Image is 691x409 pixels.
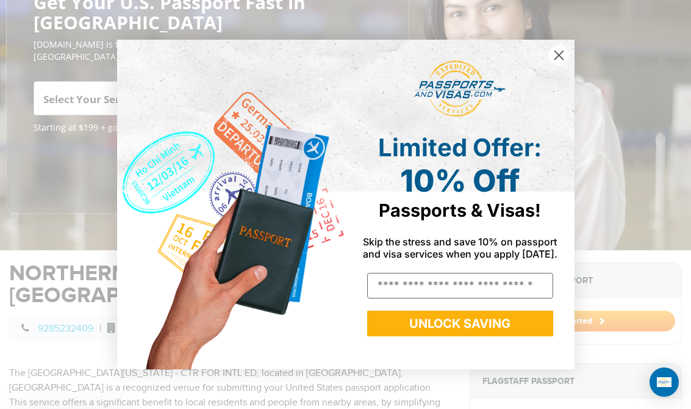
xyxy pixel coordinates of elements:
span: 10% Off [400,162,520,199]
span: Limited Offer: [378,132,542,162]
img: de9cda0d-0715-46ca-9a25-073762a91ba7.png [117,40,346,369]
button: Close dialog [548,45,570,66]
div: Open Intercom Messenger [650,367,679,397]
button: UNLOCK SAVING [367,311,553,336]
span: Passports & Visas! [379,200,541,221]
span: Skip the stress and save 10% on passport and visa services when you apply [DATE]. [363,236,557,260]
img: passports and visas [414,60,506,118]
